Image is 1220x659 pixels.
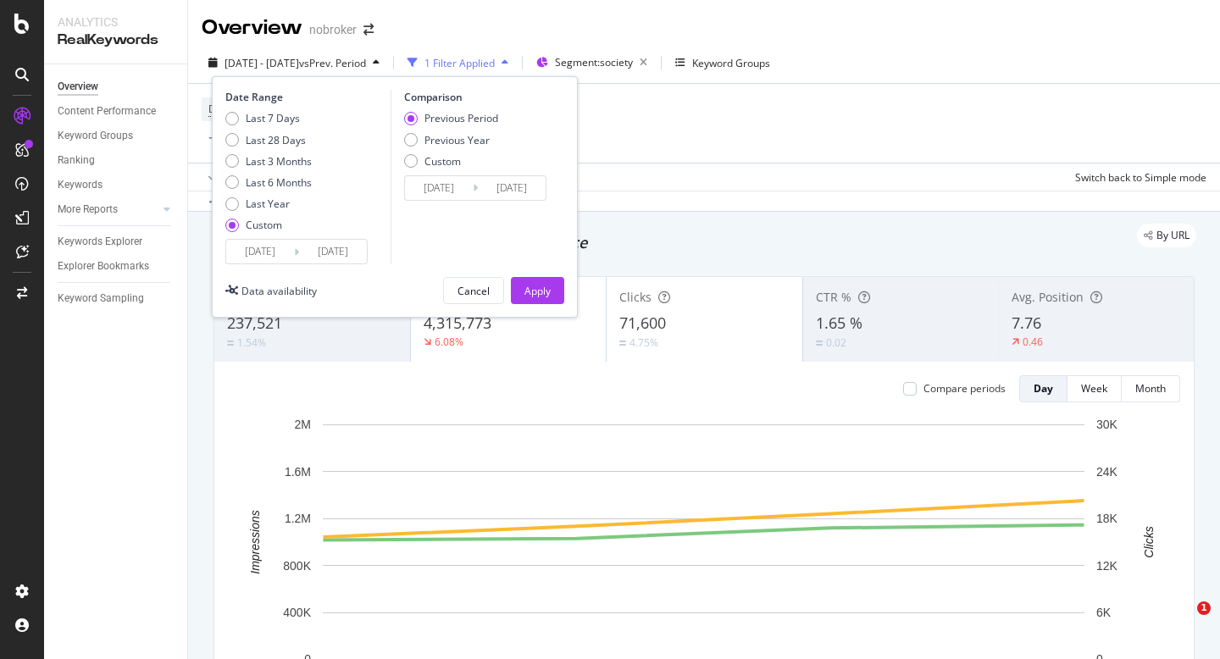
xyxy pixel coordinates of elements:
[241,284,317,298] div: Data availability
[246,218,282,232] div: Custom
[555,55,633,69] span: Segment: society
[826,335,846,350] div: 0.02
[299,240,367,263] input: End Date
[1142,526,1156,557] text: Clicks
[202,14,302,42] div: Overview
[816,313,862,333] span: 1.65 %
[1023,335,1043,349] div: 0.46
[202,129,269,149] button: Add Filter
[58,102,156,120] div: Content Performance
[283,606,311,619] text: 400K
[1096,559,1118,573] text: 12K
[58,258,149,275] div: Explorer Bookmarks
[816,289,851,305] span: CTR %
[237,335,266,350] div: 1.54%
[58,176,103,194] div: Keywords
[246,133,306,147] div: Last 28 Days
[424,111,498,125] div: Previous Period
[1162,601,1203,642] iframe: Intercom live chat
[692,56,770,70] div: Keyword Groups
[1067,375,1122,402] button: Week
[58,78,98,96] div: Overview
[299,56,366,70] span: vs Prev. Period
[246,154,312,169] div: Last 3 Months
[58,127,133,145] div: Keyword Groups
[363,24,374,36] div: arrow-right-arrow-left
[225,90,386,104] div: Date Range
[443,277,504,304] button: Cancel
[202,163,251,191] button: Apply
[283,559,311,573] text: 800K
[424,313,491,333] span: 4,315,773
[227,341,234,346] img: Equal
[226,240,294,263] input: Start Date
[404,133,498,147] div: Previous Year
[404,111,498,125] div: Previous Period
[1034,381,1053,396] div: Day
[309,21,357,38] div: nobroker
[246,175,312,190] div: Last 6 Months
[225,56,299,70] span: [DATE] - [DATE]
[1122,375,1180,402] button: Month
[58,30,174,50] div: RealKeywords
[816,341,823,346] img: Equal
[1096,606,1112,619] text: 6K
[58,127,175,145] a: Keyword Groups
[619,289,652,305] span: Clicks
[295,418,311,431] text: 2M
[405,176,473,200] input: Start Date
[478,176,546,200] input: End Date
[58,201,158,219] a: More Reports
[58,233,175,251] a: Keywords Explorer
[1012,289,1084,305] span: Avg. Position
[1081,381,1107,396] div: Week
[58,290,144,307] div: Keyword Sampling
[1012,313,1041,333] span: 7.76
[1135,381,1166,396] div: Month
[401,49,515,76] button: 1 Filter Applied
[285,465,311,479] text: 1.6M
[1096,512,1118,525] text: 18K
[225,175,312,190] div: Last 6 Months
[524,284,551,298] div: Apply
[424,133,490,147] div: Previous Year
[225,133,312,147] div: Last 28 Days
[457,284,490,298] div: Cancel
[1137,224,1196,247] div: legacy label
[619,313,666,333] span: 71,600
[923,381,1006,396] div: Compare periods
[225,154,312,169] div: Last 3 Months
[1075,170,1206,185] div: Switch back to Simple mode
[227,313,282,333] span: 237,521
[248,510,262,573] text: Impressions
[58,102,175,120] a: Content Performance
[58,152,175,169] a: Ranking
[246,111,300,125] div: Last 7 Days
[619,341,626,346] img: Equal
[58,201,118,219] div: More Reports
[424,56,495,70] div: 1 Filter Applied
[58,258,175,275] a: Explorer Bookmarks
[1096,418,1118,431] text: 30K
[58,152,95,169] div: Ranking
[629,335,658,350] div: 4.75%
[424,154,461,169] div: Custom
[202,49,386,76] button: [DATE] - [DATE]vsPrev. Period
[668,49,777,76] button: Keyword Groups
[225,111,312,125] div: Last 7 Days
[225,197,312,211] div: Last Year
[58,233,142,251] div: Keywords Explorer
[58,290,175,307] a: Keyword Sampling
[530,49,654,76] button: Segment:society
[404,154,498,169] div: Custom
[511,277,564,304] button: Apply
[1019,375,1067,402] button: Day
[1096,465,1118,479] text: 24K
[208,102,241,116] span: Device
[285,512,311,525] text: 1.2M
[435,335,463,349] div: 6.08%
[1068,163,1206,191] button: Switch back to Simple mode
[1197,601,1211,615] span: 1
[246,197,290,211] div: Last Year
[225,218,312,232] div: Custom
